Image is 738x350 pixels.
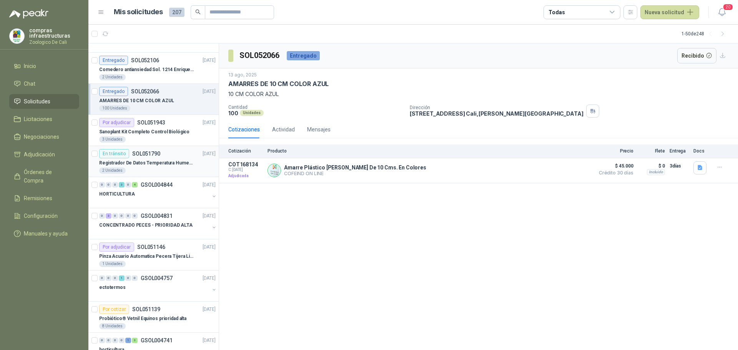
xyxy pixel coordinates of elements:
[112,213,118,219] div: 0
[141,182,173,187] p: GSOL004844
[9,9,48,18] img: Logo peakr
[99,284,126,291] p: ectotermos
[595,148,633,154] p: Precio
[29,40,79,45] p: Zoologico De Cali
[88,146,219,177] a: En tránsitoSOL051790[DATE] Registrador De Datos Temperatura Humedad Usb 32.000 Registro2 Unidades
[99,118,134,127] div: Por adjudicar
[272,125,295,134] div: Actividad
[228,110,238,116] p: 100
[119,338,125,343] div: 0
[228,125,260,134] div: Cotizaciones
[132,151,160,156] p: SOL051790
[410,110,583,117] p: [STREET_ADDRESS] Cali , [PERSON_NAME][GEOGRAPHIC_DATA]
[125,213,131,219] div: 0
[24,80,35,88] span: Chat
[119,182,125,187] div: 3
[268,164,281,177] img: Company Logo
[88,302,219,333] a: Por cotizarSOL051139[DATE] Probiótico® Vetnil Equinos prioridad alta8 Unidades
[9,209,79,223] a: Configuración
[99,305,129,314] div: Por cotizar
[228,71,257,79] p: 13 ago, 2025
[24,194,52,202] span: Remisiones
[228,168,263,172] span: C: [DATE]
[99,105,130,111] div: 100 Unidades
[24,97,50,106] span: Solicitudes
[131,58,159,63] p: SOL052106
[119,213,125,219] div: 0
[29,28,79,38] p: compras infraestructuras
[268,148,590,154] p: Producto
[24,150,55,159] span: Adjudicación
[9,76,79,91] a: Chat
[24,168,72,185] span: Órdenes de Compra
[203,119,216,126] p: [DATE]
[638,161,665,171] p: $ 0
[106,213,111,219] div: 3
[203,275,216,282] p: [DATE]
[228,172,263,180] p: Adjudicada
[638,148,665,154] p: Flete
[203,181,216,189] p: [DATE]
[88,115,219,146] a: Por adjudicarSOL051943[DATE] Sanoplant Kit Completo Control Biológico3 Unidades
[595,171,633,175] span: Crédito 30 días
[24,212,58,220] span: Configuración
[693,148,709,154] p: Docs
[125,182,131,187] div: 0
[141,275,173,281] p: GSOL004757
[203,306,216,313] p: [DATE]
[137,244,165,250] p: SOL051146
[24,62,36,70] span: Inicio
[10,29,24,43] img: Company Logo
[132,213,138,219] div: 0
[203,57,216,64] p: [DATE]
[549,8,565,17] div: Todas
[119,275,125,281] div: 1
[99,66,195,73] p: Comedero antiansiedad Sol. 1214 Enriquecimiento
[99,323,126,329] div: 8 Unidades
[141,213,173,219] p: GSOL004831
[203,337,216,344] p: [DATE]
[99,136,126,143] div: 3 Unidades
[228,161,263,168] p: COT168134
[99,222,193,229] p: CONCENTRADO PECES - PRIORIDAD ALTA
[169,8,184,17] span: 207
[647,169,665,175] div: Incluido
[131,89,159,94] p: SOL052066
[99,159,195,167] p: Registrador De Datos Temperatura Humedad Usb 32.000 Registro
[132,307,160,312] p: SOL051139
[112,182,118,187] div: 0
[640,5,699,19] button: Nueva solicitud
[99,97,174,105] p: AMARRES DE 10 CM COLOR AZUL
[112,338,118,343] div: 0
[99,274,217,298] a: 0 0 0 1 0 0 GSOL004757[DATE] ectotermos
[228,105,404,110] p: Cantidad
[228,90,729,98] p: 10 CM COLOR AZUL
[137,120,165,125] p: SOL051943
[99,338,105,343] div: 0
[88,84,219,115] a: EntregadoSOL052066[DATE] AMARRES DE 10 CM COLOR AZUL100 Unidades
[114,7,163,18] h1: Mis solicitudes
[228,148,263,154] p: Cotización
[240,110,264,116] div: Unidades
[99,87,128,96] div: Entregado
[287,51,320,60] div: Entregado
[106,182,111,187] div: 0
[132,182,138,187] div: 4
[106,275,111,281] div: 0
[88,239,219,270] a: Por adjudicarSOL051146[DATE] Pinza Acuario Automatica Pecera Tijera Limpiador Alicate1 Unidades
[307,125,331,134] div: Mensajes
[99,315,186,322] p: Probiótico® Vetnil Equinos prioridad alta
[284,164,426,171] p: Amarre Plástico [PERSON_NAME] De 10 Cms. En Colores
[99,180,217,205] a: 0 0 0 3 0 4 GSOL004844[DATE] HORTICULTURA
[9,147,79,162] a: Adjudicación
[670,161,689,171] p: 3 días
[99,182,105,187] div: 0
[132,275,138,281] div: 0
[88,53,219,84] a: EntregadoSOL052106[DATE] Comedero antiansiedad Sol. 1214 Enriquecimiento2 Unidades
[9,59,79,73] a: Inicio
[24,133,59,141] span: Negociaciones
[9,112,79,126] a: Licitaciones
[99,191,135,198] p: HORTICULTURA
[99,253,195,260] p: Pinza Acuario Automatica Pecera Tijera Limpiador Alicate
[723,3,733,11] span: 20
